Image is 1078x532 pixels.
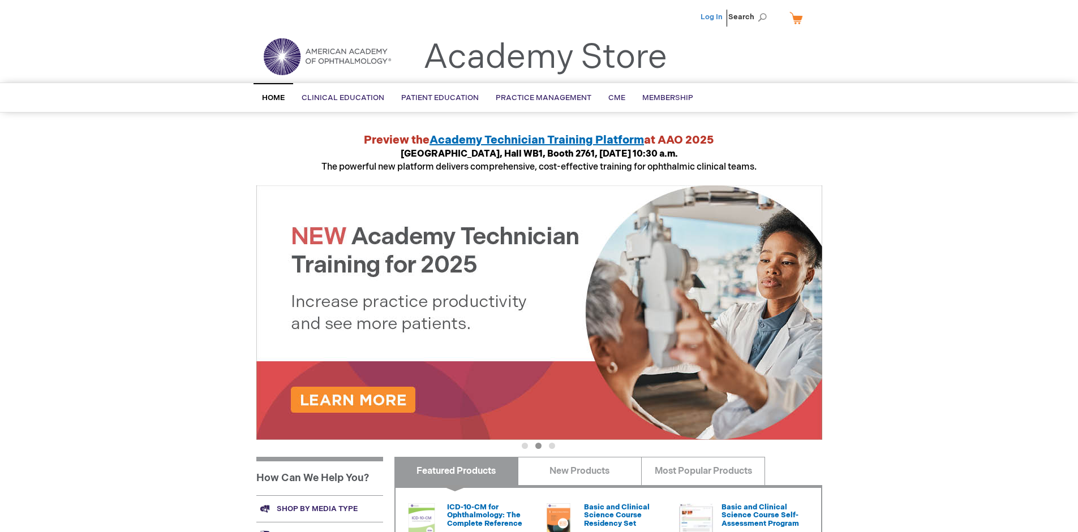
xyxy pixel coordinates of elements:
[522,443,528,449] button: 1 of 3
[430,133,644,147] a: Academy Technician Training Platform
[364,133,714,147] strong: Preview the at AAO 2025
[447,503,522,528] a: ICD-10-CM for Ophthalmology: The Complete Reference
[256,495,383,522] a: Shop by media type
[518,457,642,485] a: New Products
[535,443,542,449] button: 2 of 3
[721,503,799,528] a: Basic and Clinical Science Course Self-Assessment Program
[321,149,757,172] span: The powerful new platform delivers comprehensive, cost-effective training for ophthalmic clinical...
[642,93,693,102] span: Membership
[701,12,723,21] a: Log In
[641,457,765,485] a: Most Popular Products
[608,93,625,102] span: CME
[256,457,383,495] h1: How Can We Help You?
[262,93,285,102] span: Home
[394,457,518,485] a: Featured Products
[423,37,667,78] a: Academy Store
[584,503,650,528] a: Basic and Clinical Science Course Residency Set
[728,6,771,28] span: Search
[401,149,678,159] strong: [GEOGRAPHIC_DATA], Hall WB1, Booth 2761, [DATE] 10:30 a.m.
[496,93,591,102] span: Practice Management
[549,443,555,449] button: 3 of 3
[302,93,384,102] span: Clinical Education
[401,93,479,102] span: Patient Education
